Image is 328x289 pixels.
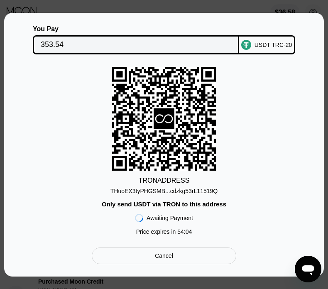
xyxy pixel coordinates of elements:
iframe: Bouton de lancement de la fenêtre de messagerie [295,256,321,282]
div: Cancel [155,252,173,260]
div: Price expires in [136,228,192,235]
div: USDT TRC-20 [255,42,292,48]
div: THuoEX3tyPHGSMB...cdzkg53rL11519Q [110,188,218,194]
div: Awaiting Payment [147,215,193,221]
div: Only send USDT via TRON to this address [102,201,226,208]
span: 54 : 04 [177,228,192,235]
div: You Pay [33,25,239,33]
div: TRON ADDRESS [139,177,190,184]
div: You PayUSDT TRC-20 [17,25,311,54]
div: THuoEX3tyPHGSMB...cdzkg53rL11519Q [110,184,218,194]
div: Cancel [92,247,236,264]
